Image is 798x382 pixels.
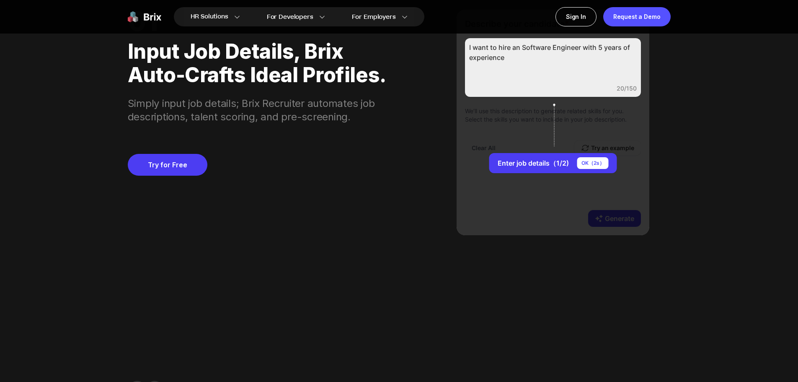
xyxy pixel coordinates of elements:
[128,87,394,124] div: Simply input job details; Brix Recruiter automates job descriptions, talent scoring, and pre-scre...
[352,13,396,21] span: For Employers
[465,38,641,97] div: I want to hire an Software Engineer with 5 years of experience
[603,7,671,26] a: Request a Demo
[128,33,394,87] div: Input job details, Brix auto-crafts ideal profiles.
[267,13,313,21] span: For Developers
[489,153,617,173] button: Enter job details（1/2)OK（2s）
[617,84,637,93] div: 20/150
[555,7,597,26] a: Sign In
[128,154,207,176] a: Try for Free
[577,157,609,169] div: OK（ 2 s）
[191,10,228,23] span: HR Solutions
